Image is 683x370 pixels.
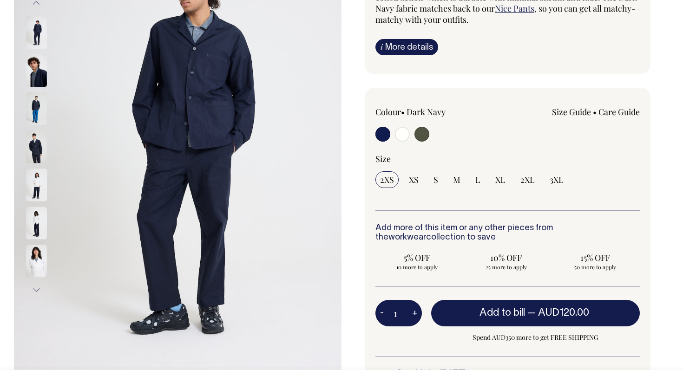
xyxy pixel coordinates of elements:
[495,174,506,185] span: XL
[433,174,438,185] span: S
[375,249,459,273] input: 5% OFF 10 more to apply
[469,263,544,271] span: 25 more to apply
[516,171,539,188] input: 2XL
[545,171,568,188] input: 3XL
[26,207,47,239] img: off-white
[407,106,446,117] label: Dark Navy
[401,106,405,117] span: •
[429,171,443,188] input: S
[26,92,47,125] img: dark-navy
[469,252,544,263] span: 10% OFF
[388,234,426,241] a: workwear
[495,3,534,14] a: Nice Pants
[453,174,460,185] span: M
[380,263,454,271] span: 10 more to apply
[375,106,481,117] div: Colour
[380,252,454,263] span: 5% OFF
[527,308,591,318] span: —
[553,249,637,273] input: 15% OFF 50 more to apply
[552,106,591,117] a: Size Guide
[465,249,548,273] input: 10% OFF 25 more to apply
[26,54,47,87] img: dark-navy
[375,224,640,242] h6: Add more of this item or any other pieces from the collection to save
[375,153,640,164] div: Size
[26,169,47,201] img: off-white
[404,171,423,188] input: XS
[558,263,632,271] span: 50 more to apply
[475,174,480,185] span: L
[558,252,632,263] span: 15% OFF
[381,42,383,52] span: i
[375,304,388,323] button: -
[375,3,636,25] span: , so you can get all matchy-matchy with your outfits.
[375,171,399,188] input: 2XS
[431,300,640,326] button: Add to bill —AUD120.00
[26,130,47,163] img: dark-navy
[491,171,510,188] input: XL
[409,174,419,185] span: XS
[407,304,422,323] button: +
[26,16,47,49] img: dark-navy
[431,332,640,343] span: Spend AUD350 more to get FREE SHIPPING
[479,308,525,318] span: Add to bill
[26,245,47,277] img: off-white
[375,39,438,55] a: iMore details
[520,174,535,185] span: 2XL
[550,174,564,185] span: 3XL
[29,280,43,301] button: Next
[538,308,589,318] span: AUD120.00
[448,171,465,188] input: M
[471,171,485,188] input: L
[380,174,394,185] span: 2XS
[593,106,597,117] span: •
[598,106,640,117] a: Care Guide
